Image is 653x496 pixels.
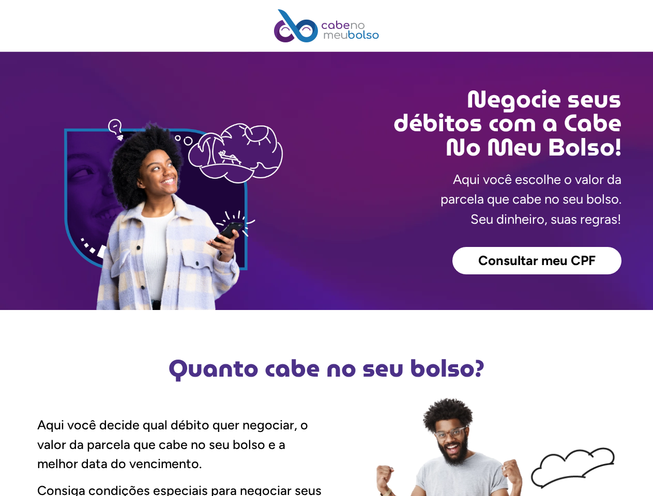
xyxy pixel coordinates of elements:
p: Aqui você decide qual débito quer negociar, o valor da parcela que cabe no seu bolso e a melhor d... [37,415,327,474]
span: Consultar meu CPF [478,254,596,268]
a: Consultar meu CPF [452,247,621,275]
img: Cabe no Meu Bolso [274,9,379,42]
h2: Quanto cabe no seu bolso? [32,357,621,380]
p: Aqui você escolhe o valor da parcela que cabe no seu bolso. Seu dinheiro, suas regras! [441,169,621,229]
h2: Negocie seus débitos com a Cabe No Meu Bolso! [327,87,621,159]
